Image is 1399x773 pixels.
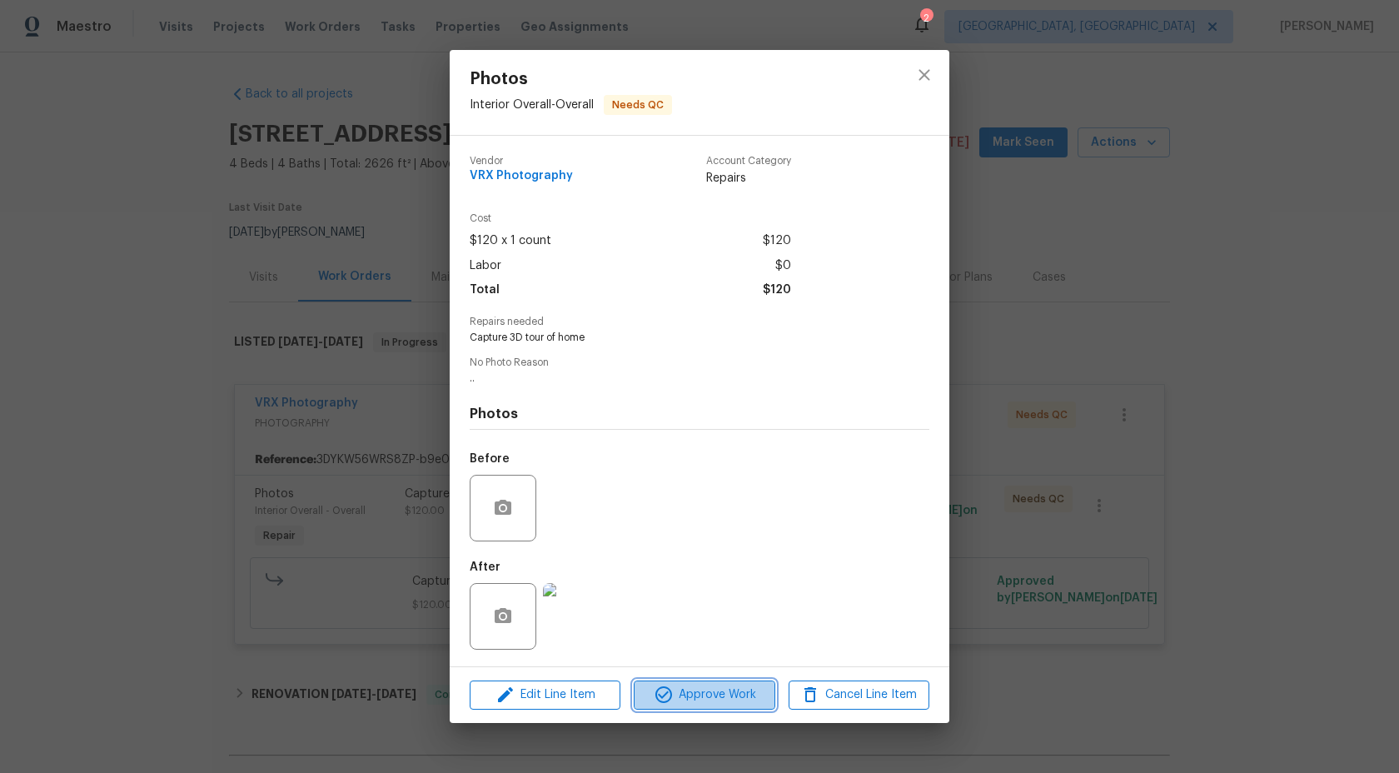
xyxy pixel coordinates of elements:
[470,254,501,278] span: Labor
[470,453,510,465] h5: Before
[920,10,932,27] div: 2
[634,681,774,710] button: Approve Work
[470,372,884,386] span: ..
[470,357,929,368] span: No Photo Reason
[470,561,500,573] h5: After
[470,331,884,345] span: Capture 3D tour of home
[794,685,924,706] span: Cancel Line Item
[605,97,670,113] span: Needs QC
[470,406,929,422] h4: Photos
[763,229,791,253] span: $120
[470,317,929,327] span: Repairs needed
[470,170,573,182] span: VRX Photography
[789,681,929,710] button: Cancel Line Item
[470,278,500,302] span: Total
[470,681,620,710] button: Edit Line Item
[470,213,791,224] span: Cost
[475,685,615,706] span: Edit Line Item
[904,55,944,95] button: close
[763,278,791,302] span: $120
[706,170,791,187] span: Repairs
[470,229,551,253] span: $120 x 1 count
[470,156,573,167] span: Vendor
[775,254,791,278] span: $0
[470,99,594,111] span: Interior Overall - Overall
[639,685,769,706] span: Approve Work
[470,70,672,88] span: Photos
[706,156,791,167] span: Account Category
